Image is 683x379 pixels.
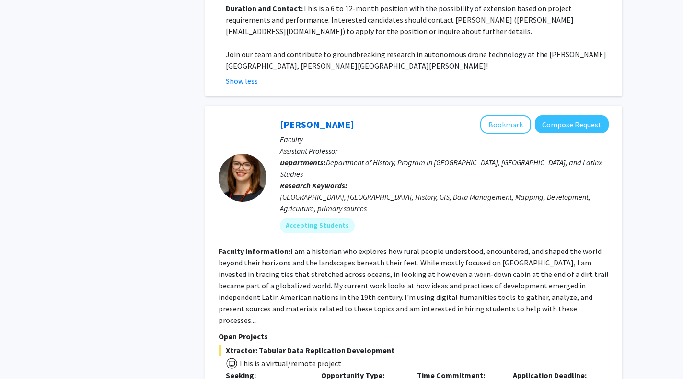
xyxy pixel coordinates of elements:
[219,331,609,342] p: Open Projects
[280,218,355,233] mat-chip: Accepting Students
[280,158,326,167] b: Departments:
[226,2,609,37] p: This is a 6 to 12-month position with the possibility of extension based on project requirements ...
[219,345,609,356] span: Xtractor: Tabular Data Replication Development
[480,115,531,134] button: Add Casey Lurtz to Bookmarks
[280,145,609,157] p: Assistant Professor
[219,246,290,256] b: Faculty Information:
[280,181,347,190] b: Research Keywords:
[7,336,41,372] iframe: Chat
[226,48,609,71] p: Join our team and contribute to groundbreaking research in autonomous drone technology at the [PE...
[219,246,609,325] fg-read-more: I am a historian who explores how rural people understood, encountered, and shaped the world beyo...
[280,118,354,130] a: [PERSON_NAME]
[226,75,258,87] button: Show less
[280,191,609,214] div: [GEOGRAPHIC_DATA], [GEOGRAPHIC_DATA], History, GIS, Data Management, Mapping, Development, Agricu...
[238,358,341,368] span: This is a virtual/remote project
[226,3,303,13] strong: Duration and Contact:
[280,134,609,145] p: Faculty
[535,115,609,133] button: Compose Request to Casey Lurtz
[280,158,602,179] span: Department of History, Program in [GEOGRAPHIC_DATA], [GEOGRAPHIC_DATA], and Latinx Studies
